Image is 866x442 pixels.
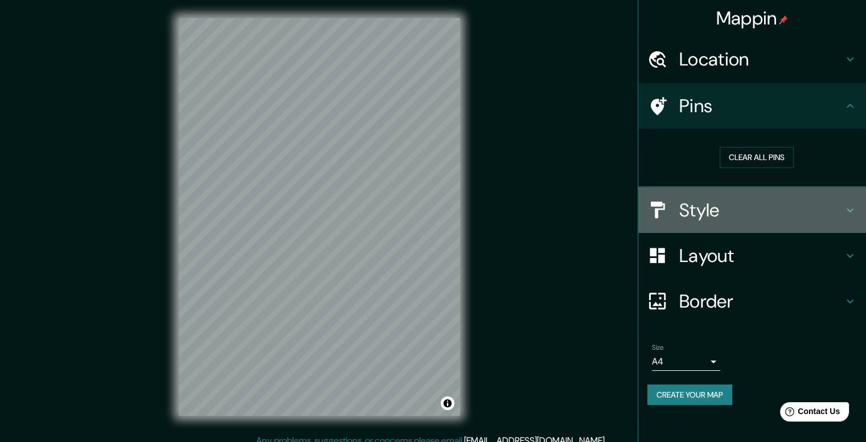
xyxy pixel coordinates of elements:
[652,342,664,352] label: Size
[679,290,843,313] h4: Border
[679,48,843,71] h4: Location
[779,15,788,24] img: pin-icon.png
[652,353,720,371] div: A4
[638,233,866,279] div: Layout
[638,36,866,82] div: Location
[679,95,843,117] h4: Pins
[679,199,843,222] h4: Style
[716,7,789,30] h4: Mappin
[647,384,732,406] button: Create your map
[638,83,866,129] div: Pins
[638,187,866,233] div: Style
[638,279,866,324] div: Border
[441,396,454,410] button: Toggle attribution
[765,398,853,429] iframe: Help widget launcher
[679,244,843,267] h4: Layout
[720,147,794,168] button: Clear all pins
[179,18,460,416] canvas: Map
